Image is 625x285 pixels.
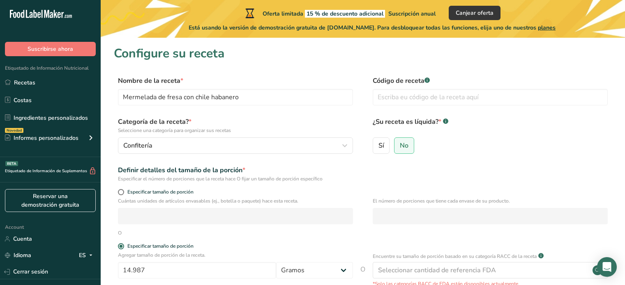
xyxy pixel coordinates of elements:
div: Open Intercom Messenger [597,257,617,277]
div: Oferta limitada [244,8,436,18]
span: No [400,141,408,150]
input: Escriba el nombre de su receta aquí [118,89,353,105]
h1: Configure su receta [114,44,612,63]
label: Código de receta [373,76,608,86]
p: Seleccione una categoría para organizar sus recetas [118,127,353,134]
span: Suscribirse ahora [28,45,73,53]
button: Confitería [118,137,353,154]
div: Seleccionar cantidad de referencia FDA [378,265,496,275]
a: Idioma [5,248,31,262]
p: Agregar tamaño de porción de la receta. [118,251,353,259]
label: ¿Su receta es líquida? [373,117,608,134]
span: Confitería [123,141,152,150]
div: Especificar el número de porciones que la receta hace O fijar un tamaño de porción específico [118,175,353,182]
p: Encuentre su tamaño de porción basado en su categoría RACC de la receta [373,253,537,260]
input: Escriba eu código de la receta aquí [373,89,608,105]
div: Definir detalles del tamaño de la porción [118,165,353,175]
label: Nombre de la receta [118,76,353,86]
span: planes [538,24,556,32]
span: Especificar tamaño de porción [124,189,194,195]
input: Escribe aquí el tamaño de la porción [118,262,276,278]
label: Categoría de la receta? [118,117,353,134]
button: Canjear oferta [449,6,500,20]
span: Canjear oferta [456,9,494,17]
div: Novedad [5,128,23,133]
span: 15 % de descuento adicional [305,10,385,18]
div: Informes personalizados [5,134,78,142]
div: O [118,229,122,237]
p: Cuántas unidades de artículos envasables (ej., botella o paquete) hace esta receta. [118,197,353,205]
div: ES [79,251,96,260]
span: Suscripción anual [388,10,436,18]
a: Reservar una demostración gratuita [5,189,96,212]
div: BETA [5,161,18,166]
span: Está usando la versión de demostración gratuita de [DOMAIN_NAME]. Para desbloquear todas las func... [189,23,556,32]
span: Sí [378,141,384,150]
p: El número de porciones que tiene cada envase de su producto. [373,197,608,205]
div: Especificar tamaño de porción [127,243,194,249]
button: Suscribirse ahora [5,42,96,56]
